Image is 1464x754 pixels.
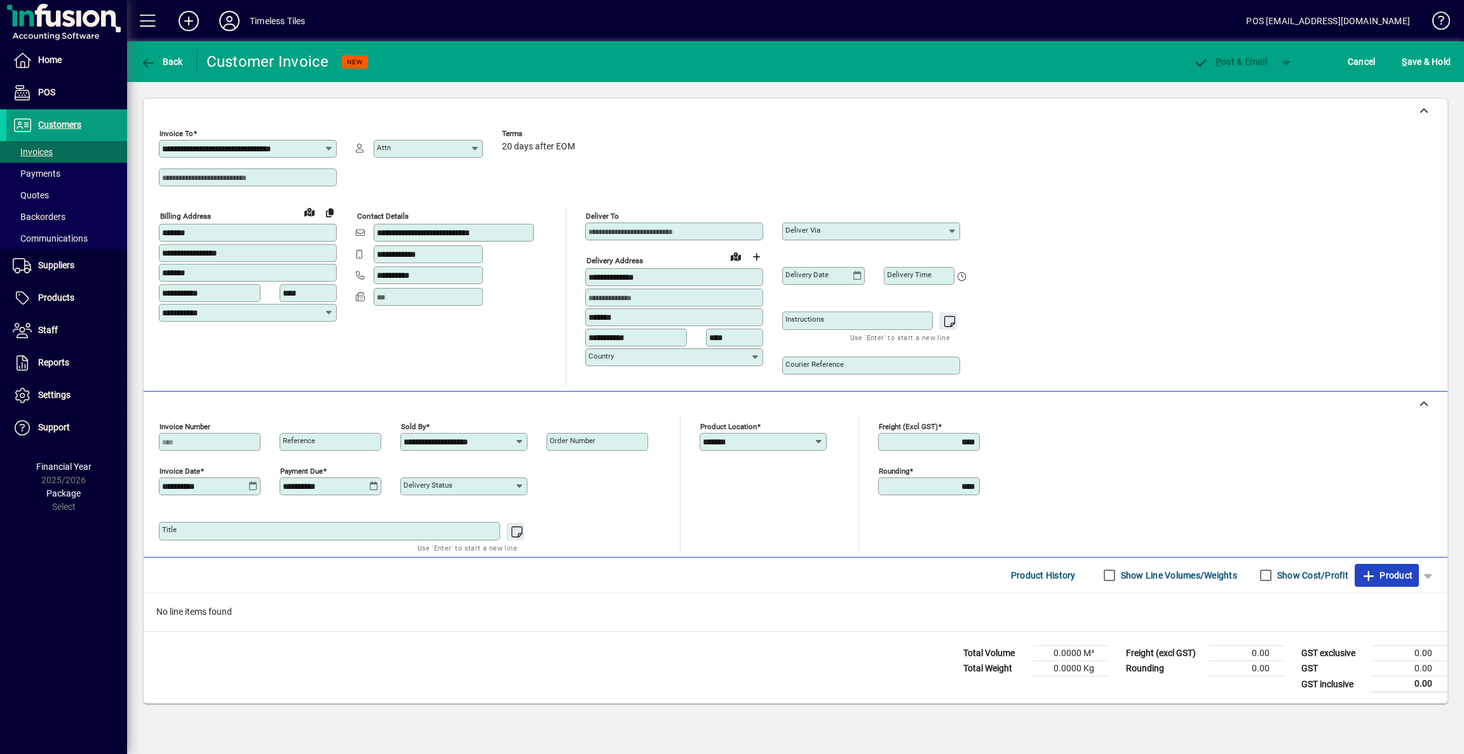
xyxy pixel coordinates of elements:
[377,143,391,152] mat-label: Attn
[1423,3,1448,44] a: Knowledge Base
[159,129,193,138] mat-label: Invoice To
[1371,676,1447,692] td: 0.00
[957,661,1033,676] td: Total Weight
[46,488,81,498] span: Package
[280,467,323,476] mat-label: Payment due
[159,422,210,431] mat-label: Invoice number
[6,206,127,228] a: Backorders
[168,10,209,32] button: Add
[127,50,197,73] app-page-header-button: Back
[957,646,1033,661] td: Total Volume
[137,50,186,73] button: Back
[1371,661,1447,676] td: 0.00
[586,212,619,221] mat-label: Deliver To
[13,190,49,200] span: Quotes
[1402,51,1451,72] span: ave & Hold
[347,58,363,66] span: NEW
[38,55,62,65] span: Home
[299,202,320,222] a: View on map
[38,120,81,130] span: Customers
[36,462,91,472] span: Financial Year
[6,380,127,411] a: Settings
[144,593,1447,631] div: No line items found
[6,184,127,206] a: Quotes
[6,141,127,163] a: Invoices
[320,202,340,223] button: Copy to Delivery address
[1295,676,1371,692] td: GST inclusive
[6,315,127,346] a: Staff
[785,226,820,235] mat-label: Deliver via
[550,436,595,445] mat-label: Order number
[6,228,127,249] a: Communications
[6,45,127,76] a: Home
[162,525,177,534] mat-label: Title
[417,540,517,555] mat-hint: Use 'Enter' to start a new line
[13,168,60,179] span: Payments
[13,147,53,157] span: Invoices
[1295,661,1371,676] td: GST
[1033,646,1109,661] td: 0.0000 M³
[38,422,70,432] span: Support
[1402,57,1407,67] span: S
[879,467,909,476] mat-label: Rounding
[726,246,746,266] a: View on map
[1120,661,1209,676] td: Rounding
[401,422,426,431] mat-label: Sold by
[1216,57,1221,67] span: P
[1209,646,1285,661] td: 0.00
[159,467,200,476] mat-label: Invoice date
[13,212,65,222] span: Backorders
[38,87,55,97] span: POS
[250,11,305,31] div: Timeless Tiles
[700,422,757,431] mat-label: Product location
[785,270,829,279] mat-label: Delivery date
[887,270,932,279] mat-label: Delivery time
[1011,565,1076,586] span: Product History
[1399,50,1454,73] button: Save & Hold
[6,282,127,314] a: Products
[1295,646,1371,661] td: GST exclusive
[785,315,824,324] mat-label: Instructions
[1355,564,1419,587] button: Product
[1006,564,1081,587] button: Product History
[6,412,127,444] a: Support
[746,247,766,267] button: Choose address
[1033,661,1109,676] td: 0.0000 Kg
[38,325,58,335] span: Staff
[1120,646,1209,661] td: Freight (excl GST)
[140,57,183,67] span: Back
[38,292,74,303] span: Products
[502,130,578,138] span: Terms
[38,260,74,270] span: Suppliers
[1246,11,1410,31] div: POS [EMAIL_ADDRESS][DOMAIN_NAME]
[785,360,844,369] mat-label: Courier Reference
[1209,661,1285,676] td: 0.00
[209,10,250,32] button: Profile
[1345,50,1379,73] button: Cancel
[38,357,69,367] span: Reports
[403,481,452,490] mat-label: Delivery status
[588,352,614,360] mat-label: Country
[6,163,127,184] a: Payments
[6,250,127,282] a: Suppliers
[1118,569,1237,582] label: Show Line Volumes/Weights
[879,422,938,431] mat-label: Freight (excl GST)
[6,77,127,109] a: POS
[13,233,88,243] span: Communications
[1361,565,1413,586] span: Product
[850,330,950,345] mat-hint: Use 'Enter' to start a new line
[502,142,575,152] span: 20 days after EOM
[1275,569,1348,582] label: Show Cost/Profit
[1371,646,1447,661] td: 0.00
[38,390,71,400] span: Settings
[1193,57,1267,67] span: ost & Email
[1348,51,1376,72] span: Cancel
[1187,50,1273,73] button: Post & Email
[207,51,329,72] div: Customer Invoice
[283,436,315,445] mat-label: Reference
[6,347,127,379] a: Reports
